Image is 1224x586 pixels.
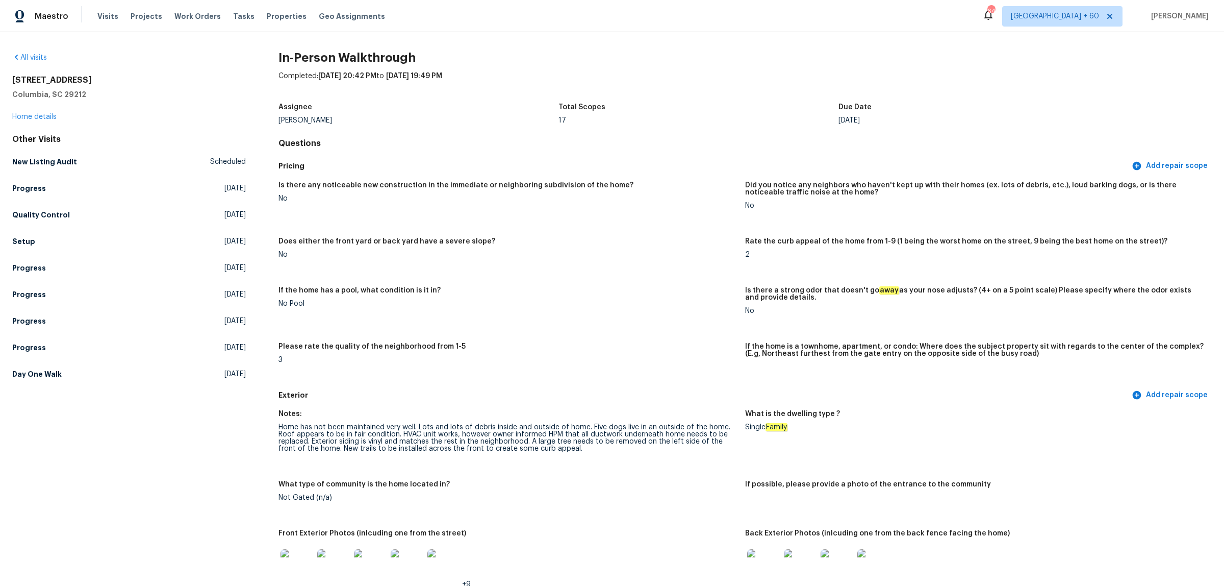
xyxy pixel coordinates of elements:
[278,343,466,350] h5: Please rate the quality of the neighborhood from 1-5
[278,390,1130,401] h5: Exterior
[131,11,162,21] span: Projects
[278,530,466,537] h5: Front Exterior Photos (inlcuding one from the street)
[12,179,246,198] a: Progress[DATE]
[224,183,246,193] span: [DATE]
[12,369,62,379] h5: Day One Walk
[1130,386,1212,405] button: Add repair scope
[12,338,246,357] a: Progress[DATE]
[278,117,558,124] div: [PERSON_NAME]
[278,251,737,258] div: No
[224,343,246,353] span: [DATE]
[224,289,246,300] span: [DATE]
[174,11,221,21] span: Work Orders
[558,117,838,124] div: 17
[278,287,441,294] h5: If the home has a pool, what condition is it in?
[12,89,246,100] h5: Columbia, SC 29212
[278,410,302,418] h5: Notes:
[745,202,1204,209] div: No
[12,316,46,326] h5: Progress
[745,287,1204,301] h5: Is there a strong odor that doesn't go as your nose adjusts? (4+ on a 5 point scale) Please speci...
[386,72,442,80] span: [DATE] 19:49 PM
[12,365,246,383] a: Day One Walk[DATE]
[278,356,737,363] div: 3
[278,494,737,501] div: Not Gated (n/a)
[12,157,77,167] h5: New Listing Audit
[558,104,605,111] h5: Total Scopes
[318,72,376,80] span: [DATE] 20:42 PM
[278,195,737,202] div: No
[879,286,899,295] em: away
[278,238,495,245] h5: Does either the front yard or back yard have a severe slope?
[766,423,787,431] em: Family
[745,182,1204,196] h5: Did you notice any neighbors who haven't kept up with their homes (ex. lots of debris, etc.), lou...
[12,210,70,220] h5: Quality Control
[12,285,246,304] a: Progress[DATE]
[278,424,737,452] div: Home has not been maintained very well. Lots and lots of debris inside and outside of home. Five ...
[97,11,118,21] span: Visits
[224,210,246,220] span: [DATE]
[12,54,47,61] a: All visits
[35,11,68,21] span: Maestro
[1134,389,1208,402] span: Add repair scope
[12,113,57,120] a: Home details
[1147,11,1209,21] span: [PERSON_NAME]
[12,206,246,224] a: Quality Control[DATE]
[210,157,246,167] span: Scheduled
[278,53,1212,63] h2: In-Person Walkthrough
[12,183,46,193] h5: Progress
[12,75,246,85] h2: [STREET_ADDRESS]
[745,424,1204,431] div: Single
[278,161,1130,172] h5: Pricing
[838,117,1118,124] div: [DATE]
[233,13,254,20] span: Tasks
[12,343,46,353] h5: Progress
[1134,160,1208,173] span: Add repair scope
[278,71,1212,97] div: Completed: to
[745,530,1010,537] h5: Back Exterior Photos (inlcuding one from the back fence facing the home)
[278,300,737,307] div: No Pool
[278,104,312,111] h5: Assignee
[12,232,246,251] a: Setup[DATE]
[838,104,872,111] h5: Due Date
[278,182,633,189] h5: Is there any noticeable new construction in the immediate or neighboring subdivision of the home?
[745,343,1204,357] h5: If the home is a townhome, apartment, or condo: Where does the subject property sit with regards ...
[12,263,46,273] h5: Progress
[224,263,246,273] span: [DATE]
[319,11,385,21] span: Geo Assignments
[987,6,994,16] div: 644
[12,289,46,300] h5: Progress
[12,134,246,144] div: Other Visits
[745,251,1204,258] div: 2
[224,369,246,379] span: [DATE]
[745,238,1167,245] h5: Rate the curb appeal of the home from 1-9 (1 being the worst home on the street, 9 being the best...
[267,11,307,21] span: Properties
[745,307,1204,314] div: No
[1011,11,1099,21] span: [GEOGRAPHIC_DATA] + 60
[12,312,246,330] a: Progress[DATE]
[745,410,840,418] h5: What is the dwelling type ?
[745,481,991,488] h5: If possible, please provide a photo of the entrance to the community
[1130,157,1212,176] button: Add repair scope
[224,236,246,247] span: [DATE]
[12,153,246,171] a: New Listing AuditScheduled
[12,236,35,247] h5: Setup
[278,481,450,488] h5: What type of community is the home located in?
[12,259,246,277] a: Progress[DATE]
[278,138,1212,149] h4: Questions
[224,316,246,326] span: [DATE]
